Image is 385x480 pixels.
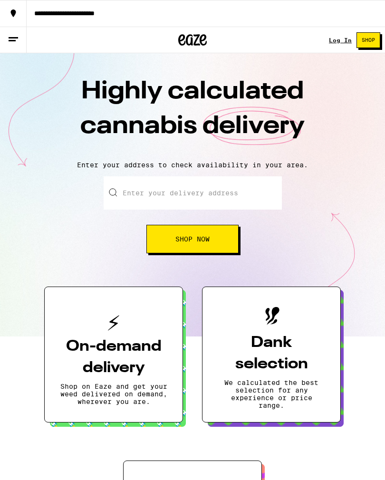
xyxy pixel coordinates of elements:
[356,32,380,48] button: Shop
[60,383,167,405] p: Shop on Eaze and get your weed delivered on demand, wherever you are.
[202,287,341,422] button: Dank selectionWe calculated the best selection for any experience or price range.
[146,225,239,253] button: Shop Now
[60,336,167,379] h3: On-demand delivery
[329,37,352,43] a: Log In
[362,38,375,43] span: Shop
[10,161,375,169] p: Enter your address to check availability in your area.
[175,236,210,242] span: Shop Now
[218,332,325,375] h3: Dank selection
[352,32,385,48] a: Shop
[218,379,325,409] p: We calculated the best selection for any experience or price range.
[44,287,183,422] button: On-demand deliveryShop on Eaze and get your weed delivered on demand, wherever you are.
[104,176,282,210] input: Enter your delivery address
[26,75,359,154] h1: Highly calculated cannabis delivery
